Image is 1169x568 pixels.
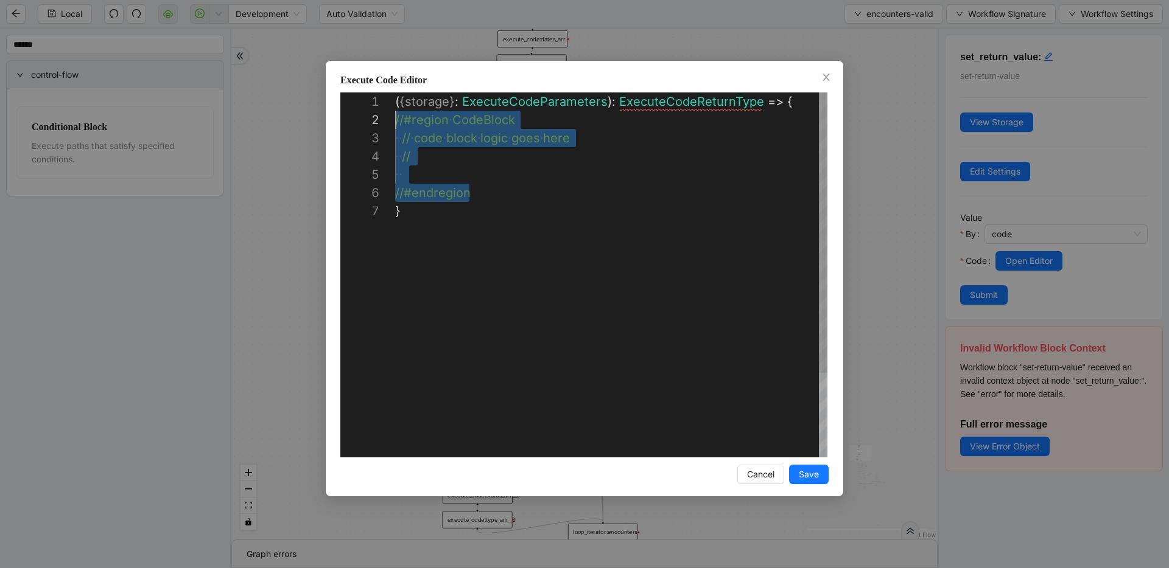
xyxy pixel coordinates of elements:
div: 1 [340,92,379,111]
span: logic [480,131,508,145]
textarea: Editor content;Press Alt+F1 for Accessibility Options. [395,111,396,129]
span: : [455,94,458,109]
span: ): [608,94,616,109]
button: Close [820,71,833,85]
span: CodeBlock [452,113,515,127]
div: 6 [340,184,379,202]
span: ExecuteCodeReturnType [619,94,764,109]
div: Execute Code Editor [340,73,829,88]
span: close [821,72,831,82]
span: => [768,94,784,109]
span: ·‌ [399,165,402,184]
span: { [399,94,405,109]
span: ·‌ [399,147,402,165]
span: ·‌ [477,129,481,147]
span: Save [799,468,819,481]
button: Cancel [737,465,784,484]
span: } [449,94,455,109]
span: // [402,149,410,164]
div: 3 [340,129,379,147]
div: 7 [340,202,379,220]
button: Save [789,465,829,484]
span: ·‌ [395,129,399,147]
div: 4 [340,147,379,165]
span: } [395,204,401,218]
span: here [543,131,570,145]
span: //#endregion [395,185,471,200]
span: goes [511,131,540,145]
span: ·‌ [395,165,399,184]
span: code [414,131,443,145]
span: //#region [395,113,449,127]
span: ·‌ [508,129,511,147]
span: ·‌ [540,129,544,147]
span: ·‌ [395,147,399,165]
span: ( [395,94,399,109]
span: Cancel [747,468,774,481]
span: block [446,131,477,145]
span: ·‌ [443,129,446,147]
div: 5 [340,165,379,184]
span: ExecuteCodeParameters [462,94,608,109]
span: ·‌ [410,129,414,147]
span: ·‌ [449,111,452,129]
span: // [402,131,410,145]
span: storage [405,94,449,109]
span: ·‌ [399,129,402,147]
div: 2 [340,111,379,129]
span: { [787,94,793,109]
